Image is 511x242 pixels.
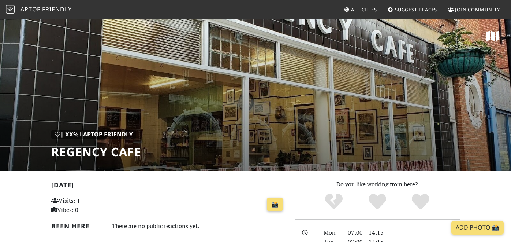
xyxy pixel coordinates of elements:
[341,3,380,16] a: All Cities
[355,193,399,211] div: Yes
[51,181,286,192] h2: [DATE]
[319,228,343,238] div: Mon
[17,5,41,13] span: Laptop
[112,221,286,231] div: There are no public reactions yet.
[51,145,141,159] h1: Regency Cafe
[351,6,377,13] span: All Cities
[6,5,15,14] img: LaptopFriendly
[6,3,72,16] a: LaptopFriendly LaptopFriendly
[51,222,103,230] h2: Been here
[455,6,500,13] span: Join Community
[42,5,71,13] span: Friendly
[267,198,283,212] a: 📸
[51,196,124,215] p: Visits: 1 Vibes: 0
[399,193,443,211] div: Definitely!
[51,130,136,139] div: | XX% Laptop Friendly
[312,193,355,211] div: No
[343,228,464,238] div: 07:00 – 14:15
[295,180,460,189] p: Do you like working from here?
[395,6,437,13] span: Suggest Places
[451,221,504,235] a: Add Photo 📸
[445,3,503,16] a: Join Community
[385,3,440,16] a: Suggest Places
